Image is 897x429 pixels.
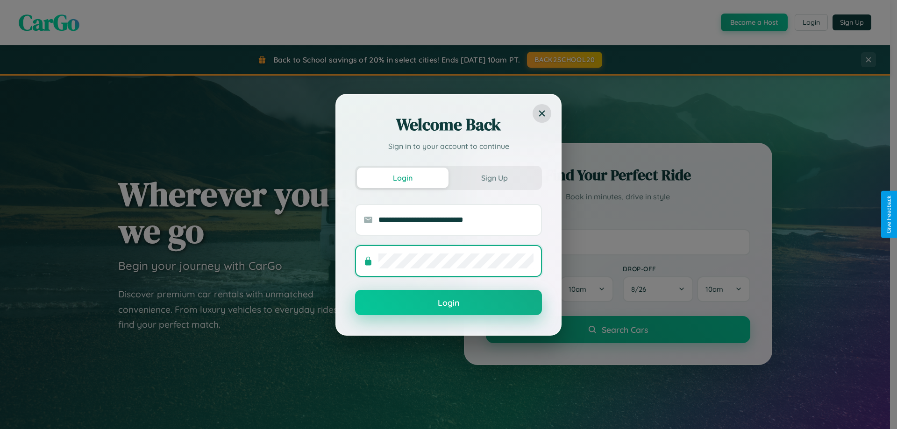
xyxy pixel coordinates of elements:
[886,196,892,233] div: Give Feedback
[357,168,448,188] button: Login
[448,168,540,188] button: Sign Up
[355,290,542,315] button: Login
[355,113,542,136] h2: Welcome Back
[355,141,542,152] p: Sign in to your account to continue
